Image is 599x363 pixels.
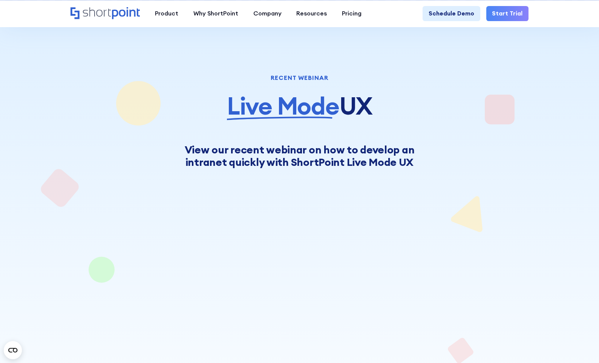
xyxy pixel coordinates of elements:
div: Why ShortPoint [193,9,238,18]
div: Resources [296,9,327,18]
span: Live Mode [227,93,339,119]
div: Product [155,9,178,18]
div: Company [253,9,282,18]
a: Why ShortPoint [186,6,246,21]
a: Start Trial [486,6,529,21]
div: Recent Webinar [108,75,491,81]
a: Resources [289,6,334,21]
a: Company [246,6,289,21]
h1: UX [108,93,491,119]
iframe: Chat Widget [463,276,599,363]
button: Open CMP widget [4,341,22,359]
div: Pricing [342,9,362,18]
h2: View our recent webinar on how to develop an intranet quickly with ShortPoint Live Mode UX [135,143,464,168]
a: Home [70,7,140,20]
a: Pricing [334,6,369,21]
a: Product [147,6,186,21]
a: Schedule Demo [423,6,480,21]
